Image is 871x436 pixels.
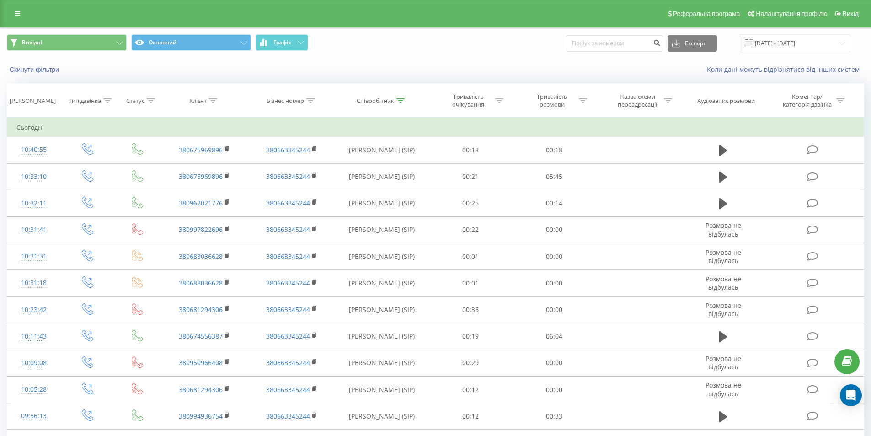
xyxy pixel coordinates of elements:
a: 380663345244 [266,385,310,394]
td: [PERSON_NAME] (SIP) [335,190,429,216]
td: 00:01 [429,270,513,296]
span: Вихідні [22,39,42,46]
td: 00:25 [429,190,513,216]
div: 10:09:08 [16,354,52,372]
td: [PERSON_NAME] (SIP) [335,323,429,350]
div: Тривалість очікування [444,93,493,108]
td: 00:01 [429,243,513,270]
span: Розмова не відбулась [705,248,741,265]
td: 00:14 [513,190,596,216]
span: Розмова не відбулась [705,301,741,318]
a: 380674556387 [179,332,223,340]
td: [PERSON_NAME] (SIP) [335,137,429,163]
td: [PERSON_NAME] (SIP) [335,243,429,270]
div: Тривалість розмови [528,93,577,108]
div: 10:31:31 [16,248,52,265]
a: 380663345244 [266,305,310,314]
button: Графік [256,34,308,51]
a: 380688036628 [179,279,223,287]
td: [PERSON_NAME] (SIP) [335,403,429,430]
div: 10:32:11 [16,194,52,212]
a: 380663345244 [266,252,310,261]
td: 00:19 [429,323,513,350]
a: 380663345244 [266,332,310,340]
a: 380688036628 [179,252,223,261]
td: [PERSON_NAME] (SIP) [335,296,429,323]
div: Open Intercom Messenger [840,384,862,406]
div: 10:33:10 [16,168,52,186]
a: 380663345244 [266,225,310,234]
td: [PERSON_NAME] (SIP) [335,216,429,243]
td: 00:22 [429,216,513,243]
div: Тип дзвінка [69,97,101,105]
div: 10:05:28 [16,381,52,398]
td: [PERSON_NAME] (SIP) [335,270,429,296]
button: Вихідні [7,34,127,51]
a: 380663345244 [266,145,310,154]
td: 00:00 [513,216,596,243]
div: [PERSON_NAME] [10,97,56,105]
div: 10:11:43 [16,328,52,345]
span: Розмова не відбулась [705,275,741,291]
a: 380675969896 [179,172,223,181]
a: 380681294306 [179,385,223,394]
td: 00:29 [429,350,513,376]
div: Назва схеми переадресації [613,93,662,108]
div: Статус [126,97,144,105]
td: 00:00 [513,270,596,296]
td: 00:00 [513,350,596,376]
div: Аудіозапис розмови [697,97,755,105]
div: Коментар/категорія дзвінка [780,93,834,108]
td: 00:18 [429,137,513,163]
a: 380663345244 [266,358,310,367]
span: Реферальна програма [673,10,740,17]
td: 00:12 [429,377,513,403]
a: 380681294306 [179,305,223,314]
div: 10:40:55 [16,141,52,159]
a: 380663345244 [266,412,310,420]
td: 00:33 [513,403,596,430]
td: 00:00 [513,377,596,403]
td: [PERSON_NAME] (SIP) [335,350,429,376]
a: 380663345244 [266,279,310,287]
a: Коли дані можуть відрізнятися вiд інших систем [707,65,864,74]
div: 10:31:18 [16,274,52,292]
span: Розмова не відбулась [705,381,741,398]
button: Експорт [668,35,717,52]
span: Налаштування профілю [756,10,827,17]
div: Бізнес номер [267,97,304,105]
td: 05:45 [513,163,596,190]
div: 10:23:42 [16,301,52,319]
div: 10:31:41 [16,221,52,239]
a: 380997822696 [179,225,223,234]
span: Розмова не відбулась [705,221,741,238]
button: Скинути фільтри [7,65,64,74]
div: Клієнт [189,97,207,105]
td: 00:12 [429,403,513,430]
td: 06:04 [513,323,596,350]
td: 00:00 [513,296,596,323]
a: 380675969896 [179,145,223,154]
td: [PERSON_NAME] (SIP) [335,377,429,403]
td: Сьогодні [7,118,864,137]
button: Основний [131,34,251,51]
div: Співробітник [357,97,394,105]
td: 00:18 [513,137,596,163]
a: 380994936754 [179,412,223,420]
input: Пошук за номером [566,35,663,52]
span: Графік [273,39,291,46]
a: 380962021776 [179,199,223,207]
a: 380950966408 [179,358,223,367]
a: 380663345244 [266,199,310,207]
td: [PERSON_NAME] (SIP) [335,163,429,190]
span: Вихід [843,10,859,17]
td: 00:36 [429,296,513,323]
div: 09:56:13 [16,407,52,425]
td: 00:21 [429,163,513,190]
a: 380663345244 [266,172,310,181]
td: 00:00 [513,243,596,270]
span: Розмова не відбулась [705,354,741,371]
